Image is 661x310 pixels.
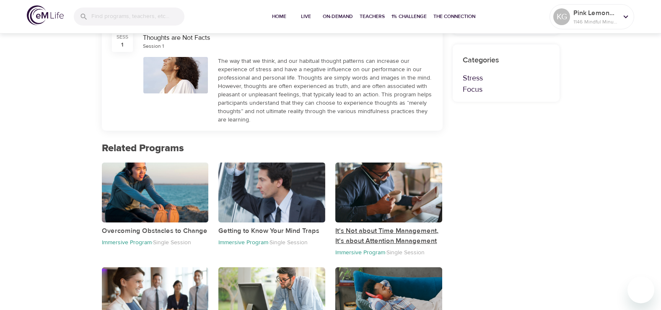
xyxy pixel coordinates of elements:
[323,12,353,21] span: On-Demand
[91,8,184,26] input: Find programs, teachers, etc...
[117,34,128,41] div: SESS
[27,5,64,25] img: logo
[573,18,618,26] p: 1146 Mindful Minutes
[463,84,550,95] p: Focus
[270,239,308,246] p: Single Session
[627,276,654,303] iframe: Button to launch messaging window
[463,54,550,66] p: Categories
[463,72,550,84] p: Stress
[296,12,316,21] span: Live
[102,226,209,236] p: Overcoming Obstacles to Change
[335,226,442,246] p: It's Not about Time Management, It's about Attention Management
[386,249,425,256] p: Single Session
[553,8,570,25] div: KG
[218,57,433,124] div: The way that we think, and our habitual thought patterns can increase our experience of stress an...
[433,12,475,21] span: The Connection
[360,12,385,21] span: Teachers
[102,141,443,156] p: Related Programs
[218,239,270,246] p: Immersive Program ·
[121,41,123,49] div: 1
[143,33,433,43] div: Thoughts are Not Facts
[143,43,164,50] div: Session 1
[153,239,191,246] p: Single Session
[573,8,618,18] p: Pink Lemonade
[269,12,289,21] span: Home
[335,249,386,256] p: Immersive Program ·
[102,239,153,246] p: Immersive Program ·
[391,12,427,21] span: 1% Challenge
[218,226,325,236] p: Getting to Know Your Mind Traps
